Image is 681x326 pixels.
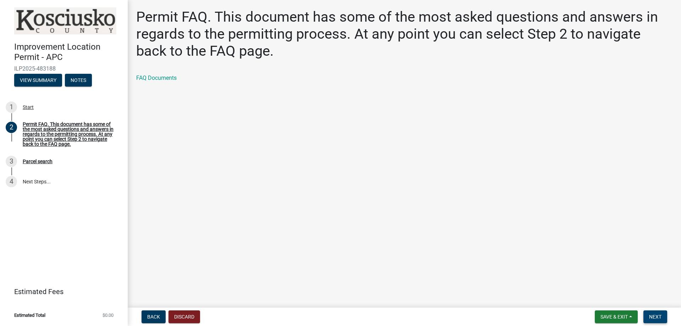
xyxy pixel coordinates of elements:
div: 4 [6,176,17,187]
button: Next [643,310,667,323]
h1: Permit FAQ. This document has some of the most asked questions and answers in regards to the perm... [136,9,672,60]
span: $0.00 [103,313,113,317]
img: Kosciusko County, Indiana [14,7,116,34]
button: Save & Exit [595,310,638,323]
div: Parcel search [23,159,52,164]
wm-modal-confirm: Notes [65,78,92,83]
div: 1 [6,101,17,113]
span: ILP2025-483188 [14,65,113,72]
div: Permit FAQ. This document has some of the most asked questions and answers in regards to the perm... [23,122,116,147]
h4: Improvement Location Permit - APC [14,42,122,62]
button: Notes [65,74,92,87]
span: Estimated Total [14,313,45,317]
button: Discard [168,310,200,323]
span: Save & Exit [600,314,628,320]
button: View Summary [14,74,62,87]
button: Back [142,310,166,323]
div: 3 [6,156,17,167]
div: 2 [6,122,17,133]
span: Back [147,314,160,320]
a: Estimated Fees [6,284,116,299]
div: Start [23,105,34,110]
wm-modal-confirm: Summary [14,78,62,83]
span: Next [649,314,661,320]
a: FAQ Documents [136,74,177,81]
